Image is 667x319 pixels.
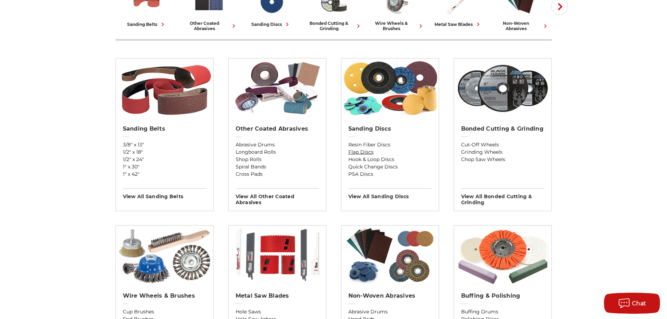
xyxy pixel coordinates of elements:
[236,156,319,163] a: Shop Rolls
[454,58,551,118] img: Bonded Cutting & Grinding
[123,148,206,156] a: 1/2" x 18"
[341,58,439,118] img: Sanding Discs
[368,21,424,31] div: wire wheels & brushes
[461,156,544,163] a: Chop Saw Wheels
[348,156,432,163] a: Hook & Loop Discs
[461,148,544,156] a: Grinding Wheels
[236,125,319,132] h2: Other Coated Abrasives
[229,226,326,285] img: Metal Saw Blades
[116,58,213,118] img: Sanding Belts
[348,125,432,132] h2: Sanding Discs
[461,188,544,206] h3: View All bonded cutting & grinding
[348,188,432,200] h3: View All sanding discs
[348,148,432,156] a: Flap Discs
[123,188,206,200] h3: View All sanding belts
[123,125,206,132] h2: Sanding Belts
[604,293,660,314] button: Chat
[123,156,206,163] a: 1/2" x 24"
[348,308,432,315] a: Abrasive Drums
[123,141,206,148] a: 3/8" x 13"
[305,21,362,31] div: bonded cutting & grinding
[181,21,237,31] div: other coated abrasives
[236,163,319,171] a: Spiral Bands
[127,21,166,28] div: sanding belts
[632,300,646,307] span: Chat
[435,21,482,28] div: metal saw blades
[251,21,291,28] div: sanding discs
[236,308,319,315] a: Hole Saws
[461,292,544,299] h2: Buffing & Polishing
[348,171,432,178] a: PSA Discs
[236,148,319,156] a: Longboard Rolls
[341,226,439,285] img: Non-woven Abrasives
[123,171,206,178] a: 1" x 42"
[236,188,319,206] h3: View All other coated abrasives
[348,292,432,299] h2: Non-woven Abrasives
[123,292,206,299] h2: Wire Wheels & Brushes
[236,292,319,299] h2: Metal Saw Blades
[236,171,319,178] a: Cross Pads
[229,58,326,118] img: Other Coated Abrasives
[454,226,551,285] img: Buffing & Polishing
[123,308,206,315] a: Cup Brushes
[116,226,213,285] img: Wire Wheels & Brushes
[236,141,319,148] a: Abrasive Drums
[461,125,544,132] h2: Bonded Cutting & Grinding
[348,163,432,171] a: Quick Change Discs
[461,141,544,148] a: Cut-Off Wheels
[123,163,206,171] a: 1" x 30"
[461,308,544,315] a: Buffing Drums
[348,141,432,148] a: Resin Fiber Discs
[492,21,549,31] div: non-woven abrasives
